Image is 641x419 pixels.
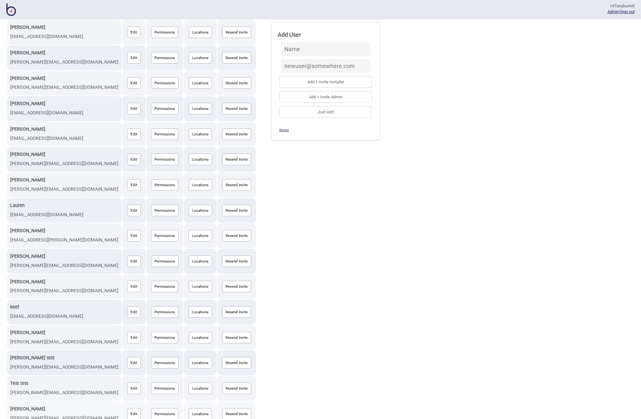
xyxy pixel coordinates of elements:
[151,27,178,38] button: Permissions
[151,357,178,369] button: Permissions
[222,230,251,241] button: Resend Invite
[189,52,212,64] button: Locations
[10,381,28,386] strong: Test test
[7,249,122,274] td: [PERSON_NAME][EMAIL_ADDRESS][DOMAIN_NAME]
[189,179,212,191] button: Locations
[222,52,251,64] button: Resend Invite
[222,77,251,89] button: Resend Invite
[127,154,141,165] button: Edit
[7,223,122,248] td: [EMAIL_ADDRESS][PERSON_NAME][DOMAIN_NAME]
[279,76,372,88] button: Add + Invite Installer
[127,332,141,343] button: Edit
[7,198,122,223] td: [EMAIL_ADDRESS][DOMAIN_NAME]
[189,357,212,369] button: Locations
[279,91,372,103] button: Add + Invite Admin
[607,3,635,9] div: Hi Tonyburrett
[151,77,178,89] button: Permissions
[151,255,178,267] button: Permissions
[127,77,141,89] button: Edit
[151,230,178,241] button: Permissions
[127,357,141,369] button: Edit
[189,230,212,241] button: Locations
[7,300,122,324] td: [EMAIL_ADDRESS][DOMAIN_NAME]
[222,332,251,343] button: Resend Invite
[222,128,251,140] button: Resend Invite
[127,281,141,292] button: Edit
[189,281,212,292] button: Locations
[189,77,212,89] button: Locations
[127,230,141,241] button: Edit
[151,52,178,64] button: Permissions
[10,25,45,30] strong: [PERSON_NAME]
[7,274,122,299] td: [PERSON_NAME][EMAIL_ADDRESS][DOMAIN_NAME]
[222,281,251,292] button: Resend Invite
[127,205,141,216] button: Edit
[7,122,122,147] td: [EMAIL_ADDRESS][DOMAIN_NAME]
[189,383,212,394] button: Locations
[189,27,212,38] button: Locations
[7,71,122,96] td: [PERSON_NAME][EMAIL_ADDRESS][DOMAIN_NAME]
[7,45,122,70] td: [PERSON_NAME][EMAIL_ADDRESS][DOMAIN_NAME]
[7,350,122,375] td: [PERSON_NAME][EMAIL_ADDRESS][DOMAIN_NAME]
[127,103,141,114] button: Edit
[10,126,45,132] strong: [PERSON_NAME]
[10,330,45,335] strong: [PERSON_NAME]
[127,128,141,140] button: Edit
[127,383,141,394] button: Edit
[7,376,122,401] td: [PERSON_NAME][EMAIL_ADDRESS][DOMAIN_NAME]
[279,106,372,118] button: Just Add
[7,147,122,172] td: [PERSON_NAME][EMAIL_ADDRESS][DOMAIN_NAME]
[7,172,122,197] td: [PERSON_NAME][EMAIL_ADDRESS][DOMAIN_NAME]
[127,306,141,318] button: Edit
[222,306,251,318] button: Resend Invite
[281,59,370,73] input: newuser@somewhere.com
[278,31,301,38] strong: Add User
[151,306,178,318] button: Permissions
[620,9,635,14] button: Sign out
[222,357,251,369] button: Resend Invite
[127,255,141,267] button: Edit
[189,205,212,216] button: Locations
[189,103,212,114] button: Locations
[281,42,370,56] input: Name
[189,255,212,267] button: Locations
[10,101,45,106] strong: [PERSON_NAME]
[151,154,178,165] button: Permissions
[10,177,45,183] strong: [PERSON_NAME]
[151,128,178,140] button: Permissions
[151,332,178,343] button: Permissions
[7,96,122,121] td: [EMAIL_ADDRESS][DOMAIN_NAME]
[222,154,251,165] button: Resend Invite
[127,27,141,38] button: Edit
[151,281,178,292] button: Permissions
[151,179,178,191] button: Permissions
[10,76,45,81] strong: [PERSON_NAME]
[607,9,620,14] span: |
[10,152,45,157] strong: [PERSON_NAME]
[127,52,141,64] button: Edit
[10,279,45,285] strong: [PERSON_NAME]
[151,383,178,394] button: Permissions
[222,103,251,114] button: Resend Invite
[7,20,122,45] td: [EMAIL_ADDRESS][DOMAIN_NAME]
[189,154,212,165] button: Locations
[10,304,19,310] strong: keef
[7,325,122,350] td: [PERSON_NAME][EMAIL_ADDRESS][DOMAIN_NAME]
[189,332,212,343] button: Locations
[222,383,251,394] button: Resend Invite
[607,9,619,14] a: Admin
[10,254,45,259] strong: [PERSON_NAME]
[10,355,55,361] strong: [PERSON_NAME] test
[10,203,25,208] strong: Lauren
[222,179,251,191] button: Resend Invite
[127,179,141,191] button: Edit
[189,128,212,140] button: Locations
[222,255,251,267] button: Resend Invite
[10,406,45,412] strong: [PERSON_NAME]
[279,128,289,132] button: Notes
[151,103,178,114] button: Permissions
[151,205,178,216] button: Permissions
[10,50,45,56] strong: [PERSON_NAME]
[222,205,251,216] button: Resend Invite
[10,228,45,233] strong: [PERSON_NAME]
